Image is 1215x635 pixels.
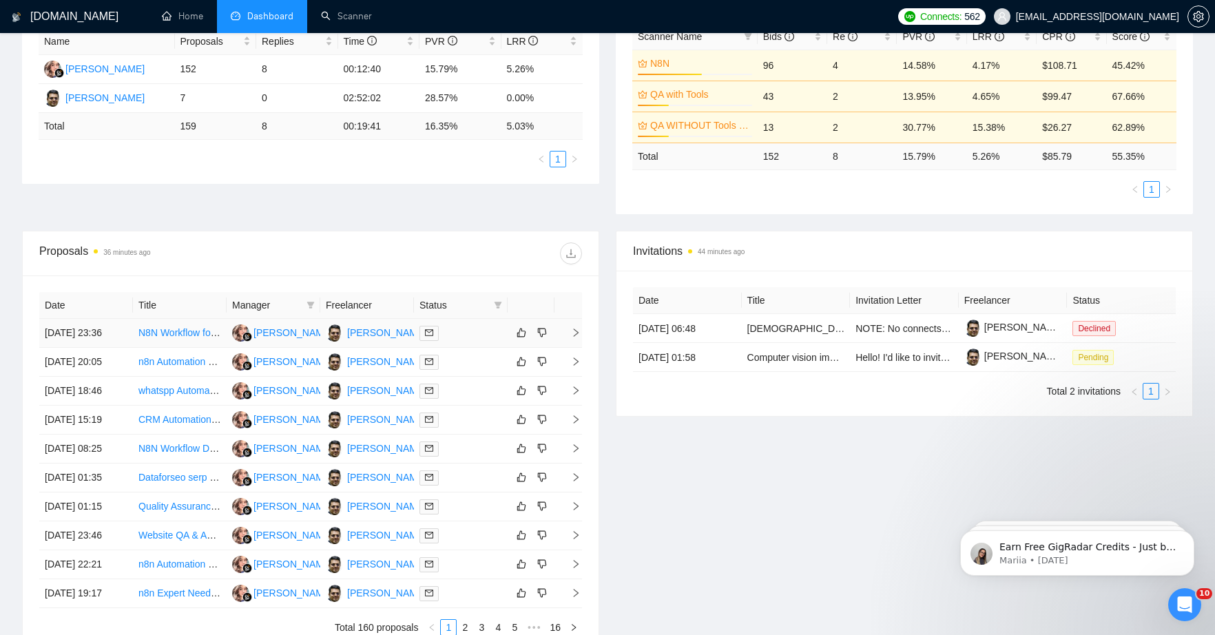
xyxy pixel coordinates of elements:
td: 16.35 % [419,113,501,140]
td: $ 85.79 [1037,143,1106,169]
td: 00:19:41 [338,113,420,140]
span: like [517,559,526,570]
img: gigradar-bm.png [242,563,252,573]
img: Profile image for Mariia [31,41,53,63]
a: Declined [1072,322,1121,333]
span: CPR [1042,31,1074,42]
th: Freelancer [320,292,414,319]
div: [PERSON_NAME] [253,383,333,398]
span: Replies [262,34,322,49]
button: like [513,440,530,457]
span: info-circle [925,32,935,41]
span: filter [491,295,505,315]
a: 1 [441,620,456,635]
button: like [513,353,530,370]
span: mail [425,473,433,481]
button: download [560,242,582,264]
button: dislike [534,440,550,457]
div: [PERSON_NAME] [347,354,426,369]
a: [DEMOGRAPHIC_DATA] Speakers of Tamil – Talent Bench for Future Managed Services Recording Projects [747,323,1212,334]
td: 30.77% [897,112,966,143]
img: gigradar-bm.png [242,477,252,486]
span: filter [741,26,755,47]
span: dislike [537,530,547,541]
div: [PERSON_NAME] [347,470,426,485]
span: filter [307,301,315,309]
span: 562 [964,9,979,24]
button: like [513,527,530,543]
span: mail [425,444,433,452]
a: CRM Automation – Client Onboarding Workflow for Agency [138,414,390,425]
span: Manager [232,298,301,313]
div: [PERSON_NAME] [347,383,426,398]
td: 13 [758,112,827,143]
td: 62.89% [1107,112,1176,143]
div: [PERSON_NAME] [253,412,333,427]
img: AS [44,61,61,78]
td: 8 [827,143,897,169]
td: 55.35 % [1107,143,1176,169]
button: like [513,556,530,572]
span: dislike [537,472,547,483]
img: AS [232,324,249,342]
a: AS[PERSON_NAME] [232,413,333,424]
span: Declined [1072,321,1116,336]
span: mail [425,329,433,337]
a: 1 [550,152,565,167]
img: gigradar-bm.png [242,390,252,399]
a: [PERSON_NAME] [964,322,1063,333]
span: filter [494,301,502,309]
td: 96 [758,50,827,81]
span: like [517,443,526,454]
a: 16 [546,620,565,635]
a: AS[PERSON_NAME] [44,63,145,74]
a: PB[PERSON_NAME] [326,558,426,569]
a: setting [1187,11,1209,22]
span: LRR [973,31,1004,42]
span: dislike [537,443,547,454]
img: AS [232,527,249,544]
a: Website QA & Automated Testing Setup [138,530,308,541]
img: gigradar-bm.png [54,68,64,78]
span: Re [833,31,858,42]
a: homeHome [162,10,203,22]
span: like [517,414,526,425]
iframe: Intercom live chat [1168,588,1201,621]
span: info-circle [1066,32,1075,41]
span: like [517,327,526,338]
img: PB [326,411,343,428]
span: crown [638,121,647,130]
p: Message from Mariia, sent 2w ago [60,53,238,65]
span: info-circle [528,36,538,45]
img: PB [326,353,343,371]
span: Pending [1072,350,1114,365]
a: n8n Automation Developer Needed - File Processing with [PERSON_NAME] [138,559,465,570]
img: AS [232,353,249,371]
td: $99.47 [1037,81,1106,112]
li: Previous Page [1127,181,1143,198]
img: c1iKeaDyC9pHXJQXmUk0g40TM3sE0rMXz21osXO1jjsCb16zoZlqDQBQw1TD_b2kFE [964,348,982,366]
button: like [513,469,530,486]
li: 1 [1143,181,1160,198]
td: 152 [175,55,257,84]
li: Next Page [1160,181,1176,198]
button: dislike [534,585,550,601]
td: 152 [758,143,827,169]
img: PB [326,498,343,515]
span: mail [425,560,433,568]
button: like [513,498,530,514]
a: 4 [490,620,506,635]
span: dislike [537,501,547,512]
img: PB [326,469,343,486]
span: mail [425,415,433,424]
a: PB[PERSON_NAME] [326,384,426,395]
td: $108.71 [1037,50,1106,81]
span: Time [344,36,377,47]
span: Score [1112,31,1150,42]
a: AS[PERSON_NAME] [232,558,333,569]
a: n8n Expert Needed to Automate Business Processes [138,587,365,598]
td: 8 [256,113,338,140]
div: [PERSON_NAME] [253,499,333,514]
img: gigradar-bm.png [242,534,252,544]
span: info-circle [1140,32,1150,41]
